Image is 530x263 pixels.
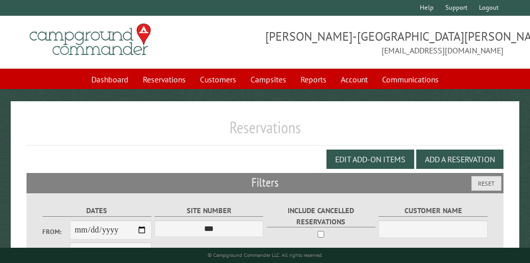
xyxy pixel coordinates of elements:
[294,70,333,89] a: Reports
[376,70,445,89] a: Communications
[267,205,375,227] label: Include Cancelled Reservations
[42,227,69,237] label: From:
[208,252,323,258] small: © Campground Commander LLC. All rights reserved.
[471,176,501,191] button: Reset
[137,70,192,89] a: Reservations
[326,150,414,169] button: Edit Add-on Items
[194,70,242,89] a: Customers
[416,150,503,169] button: Add a Reservation
[265,28,504,56] span: [PERSON_NAME]-[GEOGRAPHIC_DATA][PERSON_NAME] [EMAIL_ADDRESS][DOMAIN_NAME]
[27,173,503,192] h2: Filters
[85,70,135,89] a: Dashboard
[244,70,292,89] a: Campsites
[27,20,154,60] img: Campground Commander
[155,205,263,217] label: Site Number
[378,205,487,217] label: Customer Name
[42,205,151,217] label: Dates
[335,70,374,89] a: Account
[27,118,503,145] h1: Reservations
